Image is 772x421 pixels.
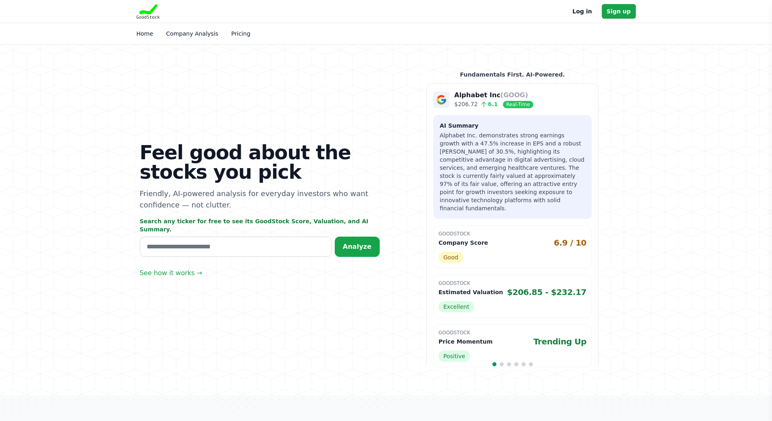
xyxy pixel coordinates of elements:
span: Good [438,252,463,263]
span: Positive [438,350,470,362]
p: Search any ticker for free to see its GoodStock Score, Valuation, and AI Summary. [140,217,380,233]
img: Goodstock Logo [137,4,160,19]
p: Fundamentals First. AI-Powered. [426,71,599,79]
a: Company Logo Alphabet Inc(GOOG) $206.72 6.1 Real-Time AI Summary Alphabet Inc. demonstrates stron... [426,83,599,377]
p: Alphabet Inc. demonstrates strong earnings growth with a 47.5% increase in EPS and a robust [PERS... [440,131,585,212]
span: Analyze [343,243,372,250]
span: Go to slide 4 [514,362,518,366]
span: (GOOG) [500,91,528,99]
p: $206.72 [454,100,533,109]
span: Go to slide 3 [507,362,511,366]
div: 1 / 6 [426,83,599,377]
h1: Feel good about the stocks you pick [140,143,380,182]
span: Go to slide 6 [529,362,533,366]
span: 6.9 / 10 [554,237,587,248]
span: 6.1 [478,101,498,107]
button: Analyze [335,237,380,257]
span: Go to slide 1 [492,362,496,366]
span: Trending Up [533,336,586,347]
p: GoodStock [438,329,586,336]
p: GoodStock [438,280,586,286]
a: Home [137,30,153,37]
h3: AI Summary [440,122,585,130]
span: Excellent [438,301,474,312]
span: Go to slide 2 [500,362,504,366]
a: Pricing [231,30,250,37]
span: $206.85 - $232.17 [507,286,586,298]
a: See how it works → [140,268,202,278]
span: Real-Time [503,101,533,108]
span: Go to slide 5 [522,362,526,366]
p: Company Score [438,239,488,247]
p: Price Momentum [438,338,492,346]
a: Sign up [602,4,636,19]
p: GoodStock [438,231,586,237]
p: Estimated Valuation [438,288,503,296]
p: Alphabet Inc [454,90,533,100]
img: Company Logo [433,92,449,108]
p: Friendly, AI-powered analysis for everyday investors who want confidence — not clutter. [140,188,380,211]
a: Company Analysis [166,30,218,37]
a: Log in [573,6,592,16]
